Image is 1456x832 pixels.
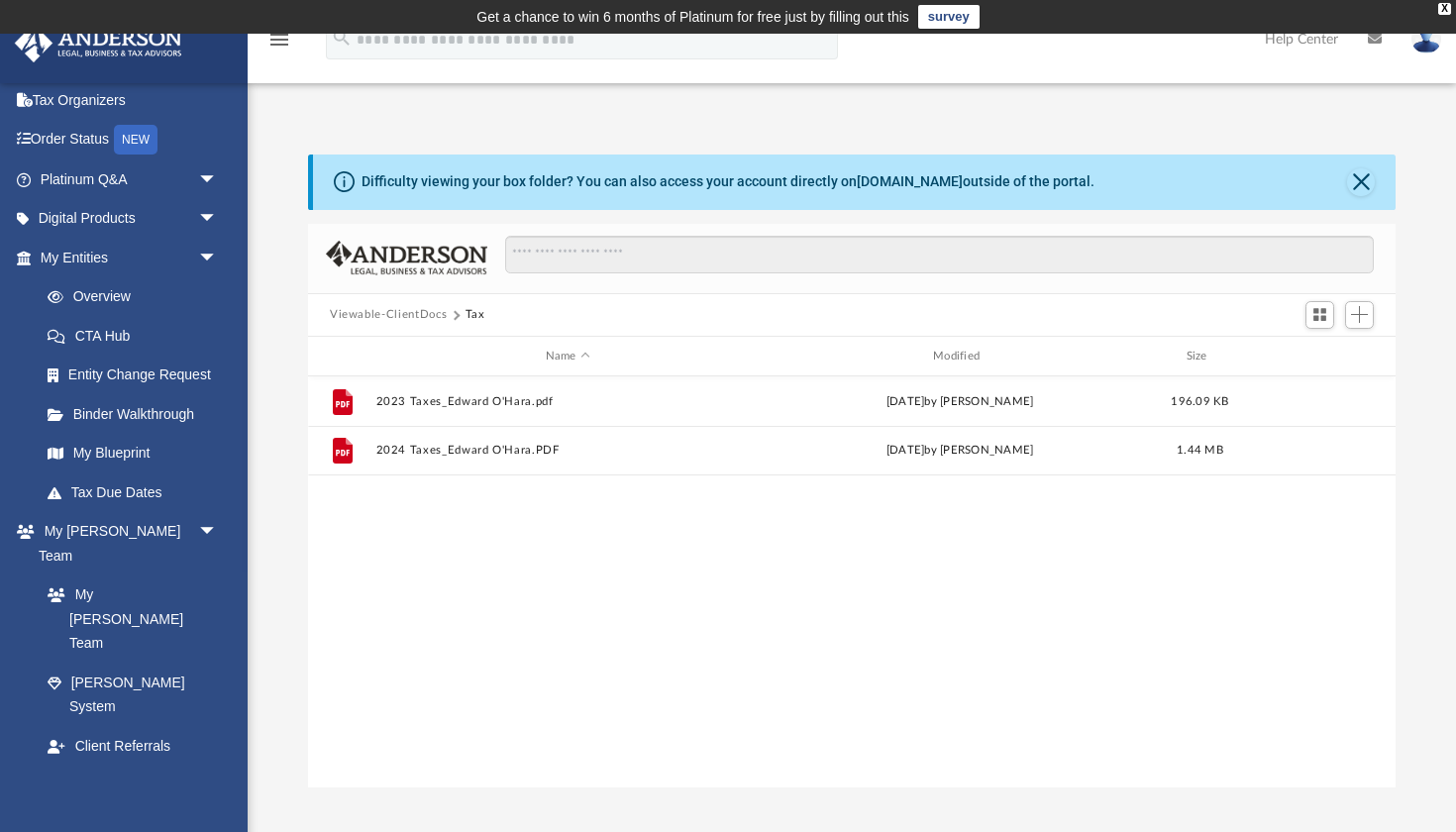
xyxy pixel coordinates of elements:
[1438,3,1451,15] div: close
[375,348,760,365] div: Name
[28,316,248,356] a: CTA Hub
[28,434,238,473] a: My Blueprint
[376,445,760,458] button: 2024 Taxes_Edward O'Hara.PDF
[768,348,1152,365] div: Modified
[28,277,248,317] a: Overview
[857,173,963,189] a: [DOMAIN_NAME]
[198,512,238,553] span: arrow_drop_down
[769,443,1152,461] div: by [PERSON_NAME]
[114,125,157,155] div: NEW
[9,24,188,62] img: Anderson Advisors Platinum Portal
[376,395,760,408] button: 2023 Taxes_Edward O'Hara.pdf
[14,199,248,239] a: Digital Productsarrow_drop_down
[267,28,291,52] i: menu
[14,766,238,805] a: My Documentsarrow_drop_down
[14,80,248,120] a: Tax Organizers
[1297,387,1342,417] button: More options
[14,120,248,160] a: Order StatusNEW
[331,27,353,49] i: search
[28,726,238,766] a: Client Referrals
[362,171,1094,192] div: Difficulty viewing your box folder? You can also access your account directly on outside of the p...
[308,376,1396,787] div: grid
[886,446,925,457] span: [DATE]
[769,393,1152,411] div: by [PERSON_NAME]
[28,356,248,395] a: Entity Change Request
[317,348,366,365] div: id
[1345,301,1375,329] button: Add
[1171,396,1228,407] span: 196.09 KB
[267,38,291,52] a: menu
[1347,168,1375,196] button: Close
[918,5,980,29] a: survey
[505,236,1374,273] input: Search files and folders
[198,766,238,806] span: arrow_drop_down
[1305,301,1335,329] button: Switch to Grid View
[28,663,238,726] a: [PERSON_NAME] System
[476,5,909,29] div: Get a chance to win 6 months of Platinum for free just by filling out this
[14,238,248,277] a: My Entitiesarrow_drop_down
[14,159,248,199] a: Platinum Q&Aarrow_drop_down
[14,512,238,575] a: My [PERSON_NAME] Teamarrow_drop_down
[198,199,238,240] span: arrow_drop_down
[1411,25,1441,53] img: User Pic
[886,396,925,407] span: [DATE]
[28,394,248,434] a: Binder Walkthrough
[330,306,447,324] button: Viewable-ClientDocs
[198,238,238,278] span: arrow_drop_down
[1177,446,1223,457] span: 1.44 MB
[1248,348,1387,365] div: id
[28,472,248,512] a: Tax Due Dates
[466,306,485,324] button: Tax
[1297,437,1342,467] button: More options
[28,575,228,664] a: My [PERSON_NAME] Team
[198,159,238,200] span: arrow_drop_down
[1161,348,1240,365] div: Size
